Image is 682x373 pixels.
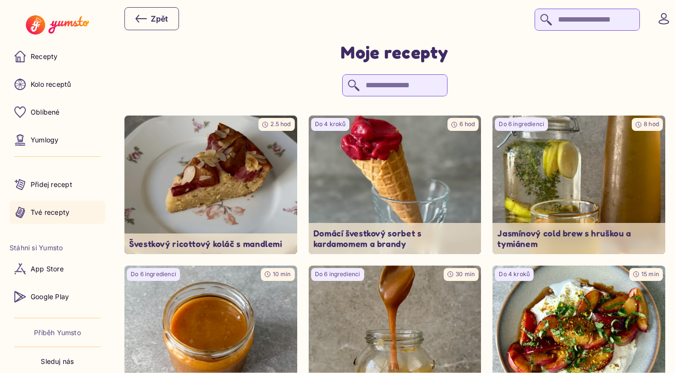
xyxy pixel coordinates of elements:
[10,128,105,152] a: Yumlogy
[10,73,105,96] a: Kolo receptů
[31,80,71,89] p: Kolo receptů
[644,120,659,128] span: 8 hod
[309,116,481,254] a: undefinedDo 4 kroků6 hodDomácí švestkový sorbet s kardamomem a brandy
[10,201,105,224] a: Tvé recepty
[315,270,360,279] p: Do 6 ingrediencí
[135,13,168,24] div: Zpět
[41,357,74,366] p: Sleduj nás
[499,120,544,128] p: Do 6 ingrediencí
[492,116,665,254] a: undefinedDo 6 ingrediencí8 hodJasmínový cold brew s hruškou a tymiánem
[315,120,346,128] p: Do 4 kroků
[10,173,105,196] a: Přidej recept
[31,292,69,302] p: Google Play
[10,257,105,280] a: App Store
[10,285,105,308] a: Google Play
[131,270,176,279] p: Do 6 ingrediencí
[10,243,105,253] li: Stáhni si Yumsto
[341,41,448,63] h1: Moje recepty
[124,7,179,30] button: Zpět
[31,52,57,61] p: Recepty
[26,15,89,35] img: Yumsto logo
[124,116,297,254] img: undefined
[124,116,297,254] a: undefined2.5 hodŠvestkový ricottový koláč s mandlemi
[309,116,481,254] img: undefined
[499,270,530,279] p: Do 4 kroků
[31,135,58,145] p: Yumlogy
[456,270,475,278] span: 30 min
[31,264,64,274] p: App Store
[31,107,60,117] p: Oblíbené
[459,120,475,128] span: 6 hod
[129,238,292,249] p: Švestkový ricottový koláč s mandlemi
[497,228,660,249] p: Jasmínový cold brew s hruškou a tymiánem
[31,208,69,217] p: Tvé recepty
[10,101,105,124] a: Oblíbené
[10,45,105,68] a: Recepty
[313,228,477,249] p: Domácí švestkový sorbet s kardamomem a brandy
[34,328,81,338] a: Příběh Yumsto
[492,116,665,254] img: undefined
[273,270,291,278] span: 10 min
[31,180,72,189] p: Přidej recept
[270,120,291,128] span: 2.5 hod
[641,270,659,278] span: 15 min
